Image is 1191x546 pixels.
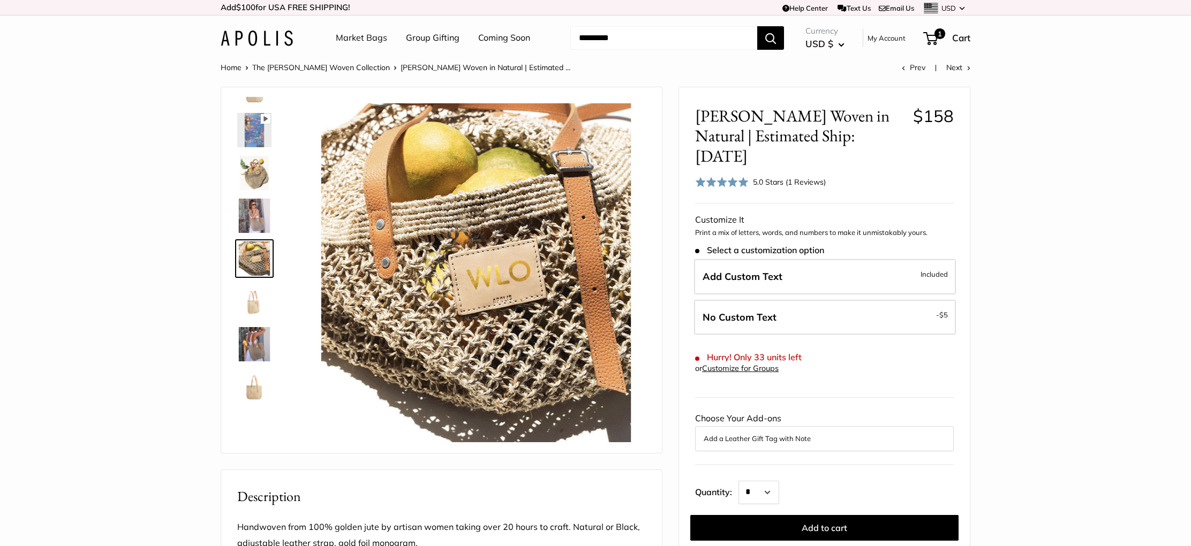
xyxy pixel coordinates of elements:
a: Mercado Woven in Natural | Estimated Ship: Oct. 19th [235,196,274,235]
input: Search... [570,26,757,50]
span: [PERSON_NAME] Woven in Natural | Estimated ... [401,63,570,72]
img: Mercado Woven in Natural | Estimated Ship: Oct. 19th [237,199,272,233]
span: Currency [805,24,845,39]
span: [PERSON_NAME] Woven in Natural | Estimated Ship: [DATE] [695,106,905,166]
a: Home [221,63,242,72]
a: The [PERSON_NAME] Woven Collection [252,63,390,72]
div: Choose Your Add-ons [695,411,954,451]
div: 5.0 Stars (1 Reviews) [695,174,826,189]
a: Mercado Woven in Natural | Estimated Ship: Oct. 19th [235,368,274,406]
a: Help Center [782,4,828,12]
a: Mercado Woven in Natural | Estimated Ship: Oct. 19th [235,411,274,449]
button: USD $ [805,35,845,52]
a: Mercado Woven in Natural | Estimated Ship: Oct. 19th [235,111,274,149]
span: $100 [236,2,255,12]
span: USD $ [805,38,833,49]
a: Mercado Woven in Natural | Estimated Ship: Oct. 19th [235,239,274,278]
span: Included [921,268,948,280]
img: Mercado Woven in Natural | Estimated Ship: Oct. 19th [307,103,646,442]
span: No Custom Text [703,311,777,323]
div: 5.0 Stars (1 Reviews) [753,176,826,188]
div: or [695,361,779,376]
span: Select a customization option [695,245,824,255]
span: $5 [939,310,948,319]
img: Mercado Woven in Natural | Estimated Ship: Oct. 19th [237,156,272,190]
a: 1 Cart [924,29,970,47]
span: $158 [913,105,954,126]
button: Search [757,26,784,50]
a: Group Gifting [406,30,459,46]
div: Customize It [695,212,954,228]
a: Mercado Woven in Natural | Estimated Ship: Oct. 19th [235,154,274,192]
img: Mercado Woven in Natural | Estimated Ship: Oct. 19th [237,327,272,361]
nav: Breadcrumb [221,60,570,74]
a: My Account [868,32,906,44]
span: - [936,308,948,321]
label: Add Custom Text [694,259,956,294]
a: Text Us [838,4,870,12]
span: USD [941,4,956,12]
a: Coming Soon [478,30,530,46]
p: Print a mix of letters, words, and numbers to make it unmistakably yours. [695,227,954,238]
a: Mercado Woven in Natural | Estimated Ship: Oct. 19th [235,325,274,363]
a: Customize for Groups [702,363,779,373]
a: Prev [902,63,925,72]
a: Email Us [879,4,914,12]
a: Next [946,63,970,72]
img: Mercado Woven in Natural | Estimated Ship: Oct. 19th [237,241,272,276]
span: Cart [952,32,970,43]
a: Mercado Woven in Natural | Estimated Ship: Oct. 19th [235,282,274,321]
img: Mercado Woven in Natural | Estimated Ship: Oct. 19th [237,113,272,147]
label: Leave Blank [694,300,956,335]
img: Mercado Woven in Natural | Estimated Ship: Oct. 19th [237,413,272,447]
button: Add to cart [690,515,959,541]
button: Add a Leather Gift Tag with Note [704,432,945,445]
img: Mercado Woven in Natural | Estimated Ship: Oct. 19th [237,370,272,404]
label: Quantity: [695,477,738,504]
h2: Description [237,486,646,507]
span: 1 [934,28,945,39]
img: Mercado Woven in Natural | Estimated Ship: Oct. 19th [237,284,272,318]
span: Hurry! Only 33 units left [695,352,802,362]
span: Add Custom Text [703,270,782,283]
img: Apolis [221,31,293,46]
a: Market Bags [336,30,387,46]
